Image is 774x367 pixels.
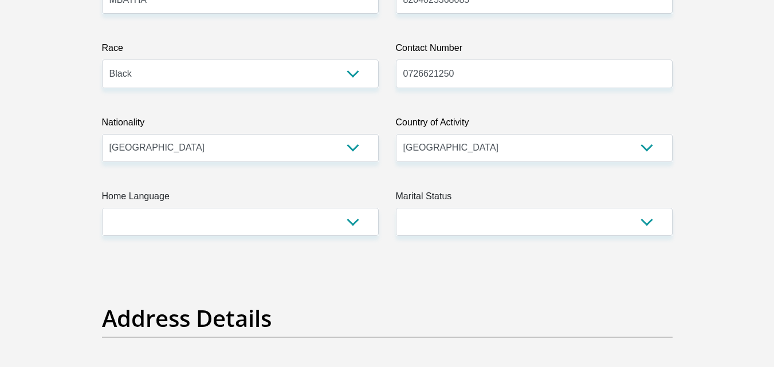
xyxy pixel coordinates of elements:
[396,41,673,60] label: Contact Number
[102,116,379,134] label: Nationality
[102,41,379,60] label: Race
[396,116,673,134] label: Country of Activity
[396,60,673,88] input: Contact Number
[102,305,673,332] h2: Address Details
[396,190,673,208] label: Marital Status
[102,190,379,208] label: Home Language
